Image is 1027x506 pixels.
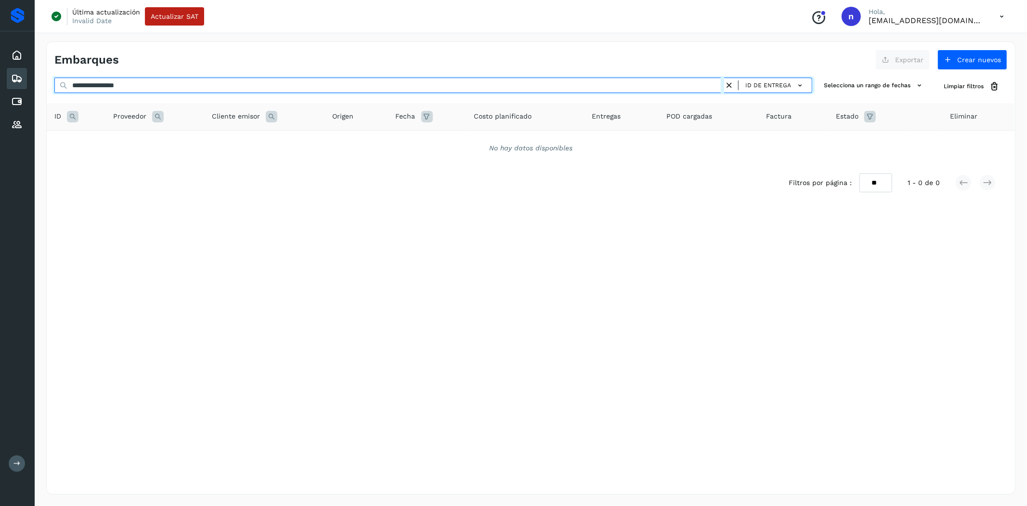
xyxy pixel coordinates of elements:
span: ID [54,111,61,121]
span: Limpiar filtros [944,82,984,91]
span: 1 - 0 de 0 [908,178,940,188]
span: Estado [836,111,858,121]
p: Hola, [869,8,984,16]
span: Eliminar [950,111,977,121]
div: Proveedores [7,114,27,135]
span: Exportar [895,56,923,63]
button: Selecciona un rango de fechas [820,78,928,93]
button: ID de entrega [742,79,808,93]
div: Cuentas por pagar [7,91,27,112]
span: Actualizar SAT [151,13,198,20]
span: Entregas [592,111,621,121]
span: Origen [332,111,353,121]
button: Crear nuevos [937,50,1007,70]
div: No hay datos disponibles [59,143,1002,153]
span: ID de entrega [745,81,791,90]
span: Cliente emisor [212,111,260,121]
div: Embarques [7,68,27,89]
p: Invalid Date [72,16,112,25]
span: Costo planificado [474,111,532,121]
div: Inicio [7,45,27,66]
button: Limpiar filtros [936,78,1007,95]
span: Proveedor [113,111,146,121]
p: niagara+prod@solvento.mx [869,16,984,25]
span: Crear nuevos [957,56,1001,63]
span: Fecha [396,111,416,121]
span: POD cargadas [666,111,712,121]
span: Filtros por página : [789,178,852,188]
span: Factura [766,111,792,121]
p: Última actualización [72,8,140,16]
button: Exportar [875,50,930,70]
h4: Embarques [54,53,119,67]
button: Actualizar SAT [145,7,204,26]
